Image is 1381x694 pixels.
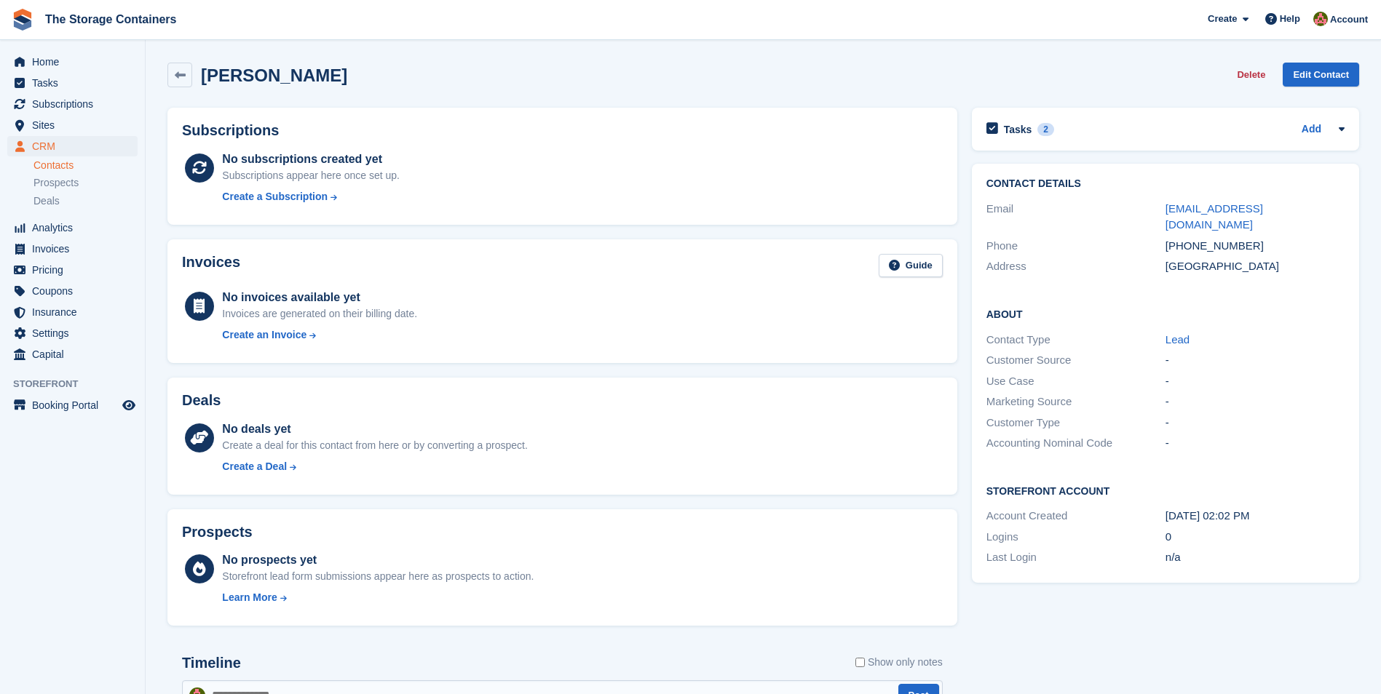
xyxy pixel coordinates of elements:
a: menu [7,302,138,322]
a: Add [1302,121,1321,138]
a: menu [7,239,138,259]
a: menu [7,136,138,156]
label: Show only notes [855,655,943,670]
span: Account [1330,12,1368,27]
div: 0 [1166,529,1345,546]
span: Sites [32,115,119,135]
span: Coupons [32,281,119,301]
div: 2 [1037,123,1054,136]
div: - [1166,394,1345,410]
span: Capital [32,344,119,364]
div: No invoices available yet [222,289,417,306]
a: menu [7,52,138,72]
div: Marketing Source [986,394,1166,410]
a: menu [7,94,138,114]
a: The Storage Containers [39,7,182,31]
a: menu [7,115,138,135]
span: Insurance [32,302,119,322]
div: Use Case [986,373,1166,390]
div: Subscriptions appear here once set up. [222,168,400,183]
div: No deals yet [222,420,527,438]
div: Last Login [986,549,1166,566]
input: Show only notes [855,655,865,670]
div: Phone [986,238,1166,255]
a: Preview store [120,396,138,414]
span: Pricing [32,260,119,280]
h2: Prospects [182,524,253,541]
h2: Tasks [1004,123,1032,136]
div: - [1166,435,1345,452]
div: [DATE] 02:02 PM [1166,508,1345,525]
a: Contacts [33,159,138,172]
a: menu [7,260,138,280]
div: No subscriptions created yet [222,151,400,168]
div: Contact Type [986,332,1166,348]
div: Email [986,201,1166,234]
img: stora-icon-8386f47178a22dfd0bd8f6a31ec36ba5ce8667c1dd55bd0f319d3a0aa187defe.svg [12,9,33,31]
a: menu [7,73,138,93]
h2: [PERSON_NAME] [201,65,347,85]
div: - [1166,373,1345,390]
div: Create a Subscription [222,189,328,204]
h2: Contact Details [986,178,1345,190]
div: Address [986,258,1166,275]
div: Customer Source [986,352,1166,369]
a: Create an Invoice [222,327,417,343]
h2: Storefront Account [986,483,1345,498]
div: Create an Invoice [222,327,306,343]
a: menu [7,344,138,364]
h2: About [986,306,1345,321]
a: menu [7,218,138,238]
a: menu [7,395,138,415]
span: Home [32,52,119,72]
a: Create a Deal [222,459,527,474]
div: Logins [986,529,1166,546]
a: Create a Subscription [222,189,400,204]
div: - [1166,415,1345,431]
div: - [1166,352,1345,369]
span: Help [1280,12,1300,26]
button: Delete [1231,63,1271,87]
span: Analytics [32,218,119,238]
a: Deals [33,194,138,209]
div: Invoices are generated on their billing date. [222,306,417,322]
span: Settings [32,323,119,343]
a: Learn More [222,590,534,605]
a: menu [7,281,138,301]
div: n/a [1166,549,1345,566]
h2: Invoices [182,254,240,278]
span: Booking Portal [32,395,119,415]
div: [PHONE_NUMBER] [1166,238,1345,255]
span: Subscriptions [32,94,119,114]
span: Invoices [32,239,119,259]
a: menu [7,323,138,343]
div: Storefront lead form submissions appear here as prospects to action. [222,569,534,584]
span: Tasks [32,73,119,93]
h2: Deals [182,392,221,409]
div: Accounting Nominal Code [986,435,1166,452]
div: Account Created [986,508,1166,525]
div: Learn More [222,590,277,605]
div: Customer Type [986,415,1166,431]
h2: Timeline [182,655,241,671]
div: No prospects yet [222,551,534,569]
span: Storefront [13,377,145,391]
a: Guide [879,254,943,278]
div: [GEOGRAPHIC_DATA] [1166,258,1345,275]
span: CRM [32,136,119,156]
a: Lead [1166,333,1190,346]
h2: Subscriptions [182,122,943,139]
div: Create a deal for this contact from here or by converting a prospect. [222,438,527,453]
a: [EMAIL_ADDRESS][DOMAIN_NAME] [1166,202,1263,231]
span: Deals [33,194,60,208]
img: Kirsty Simpson [1313,12,1328,26]
span: Create [1208,12,1237,26]
span: Prospects [33,176,79,190]
a: Prospects [33,175,138,191]
a: Edit Contact [1283,63,1359,87]
div: Create a Deal [222,459,287,474]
